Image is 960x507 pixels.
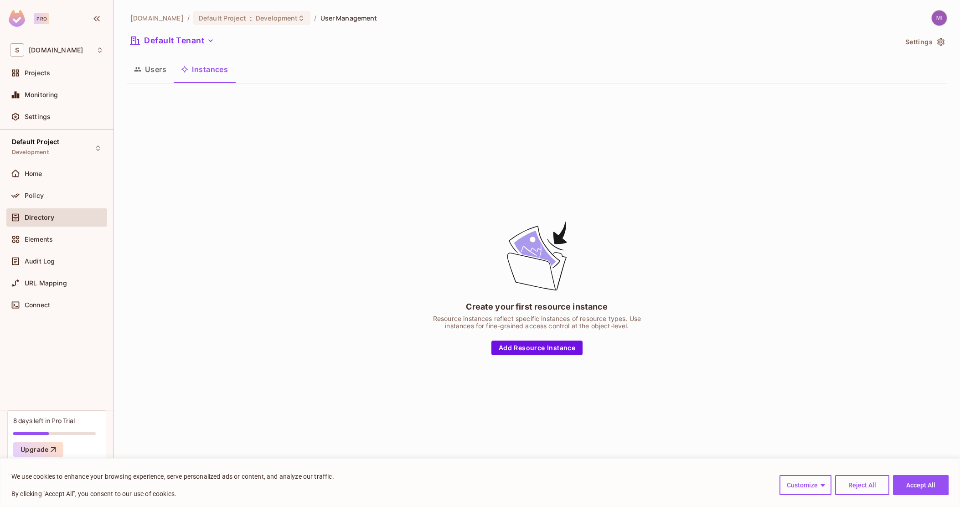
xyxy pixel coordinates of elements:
span: Workspace: sea.live [29,47,83,54]
div: Pro [34,13,49,24]
span: Default Project [199,14,246,22]
span: Development [12,149,49,156]
span: Connect [25,301,50,309]
p: By clicking "Accept All", you consent to our use of cookies. [11,488,334,499]
img: SReyMgAAAABJRU5ErkJggg== [9,10,25,27]
button: Add Resource Instance [491,341,583,355]
div: Create your first resource instance [466,301,608,312]
li: / [314,14,316,22]
span: Projects [25,69,50,77]
span: URL Mapping [25,279,67,287]
div: Resource instances reflect specific instances of resource types. Use instances for fine-grained a... [423,315,651,330]
span: Settings [25,113,51,120]
span: Audit Log [25,258,55,265]
span: Directory [25,214,54,221]
button: Customize [779,475,831,495]
img: michal.wojcik@testshipping.com [932,10,947,26]
button: Default Tenant [127,33,218,48]
span: Elements [25,236,53,243]
button: Users [127,58,174,81]
p: We use cookies to enhance your browsing experience, serve personalized ads or content, and analyz... [11,471,334,482]
span: S [10,43,24,57]
span: Default Project [12,138,59,145]
span: Monitoring [25,91,58,98]
span: Development [256,14,298,22]
button: Instances [174,58,235,81]
span: the active workspace [130,14,184,22]
button: Accept All [893,475,949,495]
button: Settings [902,35,947,49]
button: Reject All [835,475,889,495]
div: 8 days left in Pro Trial [13,416,75,425]
span: Home [25,170,42,177]
span: : [249,15,253,22]
span: User Management [320,14,377,22]
span: Policy [25,192,44,199]
li: / [187,14,190,22]
button: Upgrade [13,442,63,457]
